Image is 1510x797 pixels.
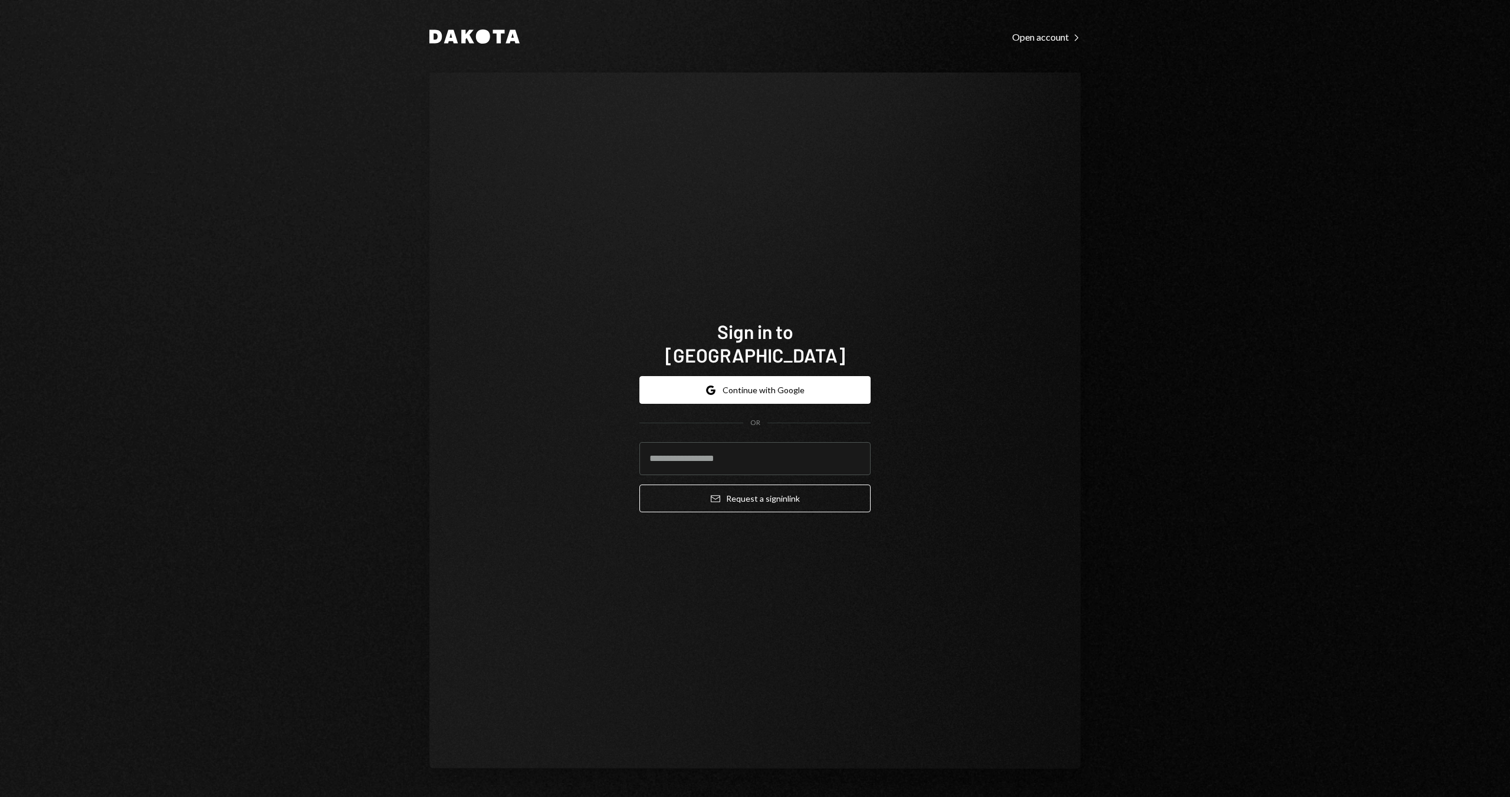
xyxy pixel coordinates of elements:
[1012,31,1081,43] div: Open account
[1012,30,1081,43] a: Open account
[639,376,871,404] button: Continue with Google
[639,320,871,367] h1: Sign in to [GEOGRAPHIC_DATA]
[750,418,760,428] div: OR
[639,485,871,512] button: Request a signinlink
